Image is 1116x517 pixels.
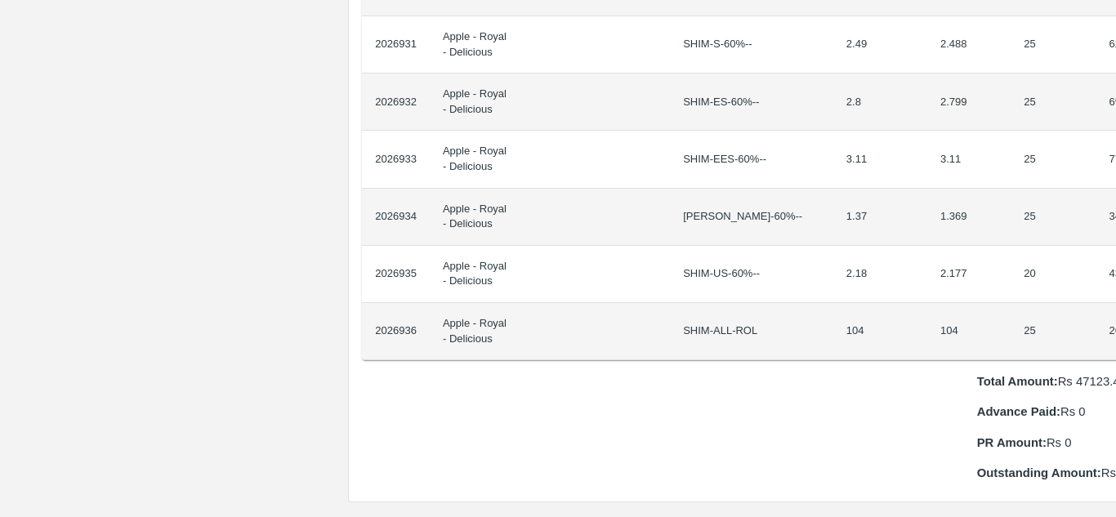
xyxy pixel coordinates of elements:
td: SHIM-ALL-ROL [670,303,833,360]
td: Apple - Royal - Delicious [430,189,521,246]
td: Apple - Royal - Delicious [430,16,521,74]
td: 2.18 [833,246,927,303]
td: Apple - Royal - Delicious [430,303,521,360]
td: 1.37 [833,189,927,246]
td: 2.177 [927,246,1011,303]
td: Apple - Royal - Delicious [430,246,521,303]
td: 25 [1011,189,1096,246]
b: Outstanding Amount: [977,466,1101,479]
td: 2026931 [362,16,430,74]
td: [PERSON_NAME]-60%-- [670,189,833,246]
td: 20 [1011,246,1096,303]
td: SHIM-US-60%-- [670,246,833,303]
td: 3.11 [833,131,927,188]
td: 25 [1011,131,1096,188]
td: 2026933 [362,131,430,188]
td: 2026934 [362,189,430,246]
b: Total Amount: [977,375,1058,388]
td: 2.49 [833,16,927,74]
td: 2.488 [927,16,1011,74]
td: 104 [927,303,1011,360]
td: 2.799 [927,74,1011,131]
td: SHIM-ES-60%-- [670,74,833,131]
td: SHIM-EES-60%-- [670,131,833,188]
b: Advance Paid: [977,405,1060,418]
td: Apple - Royal - Delicious [430,131,521,188]
td: SHIM-S-60%-- [670,16,833,74]
td: 25 [1011,74,1096,131]
td: 25 [1011,303,1096,360]
td: 3.11 [927,131,1011,188]
td: 2026932 [362,74,430,131]
td: 1.369 [927,189,1011,246]
td: 2.8 [833,74,927,131]
td: 104 [833,303,927,360]
b: PR Amount: [977,436,1047,449]
td: 25 [1011,16,1096,74]
td: 2026936 [362,303,430,360]
td: Apple - Royal - Delicious [430,74,521,131]
td: 2026935 [362,246,430,303]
